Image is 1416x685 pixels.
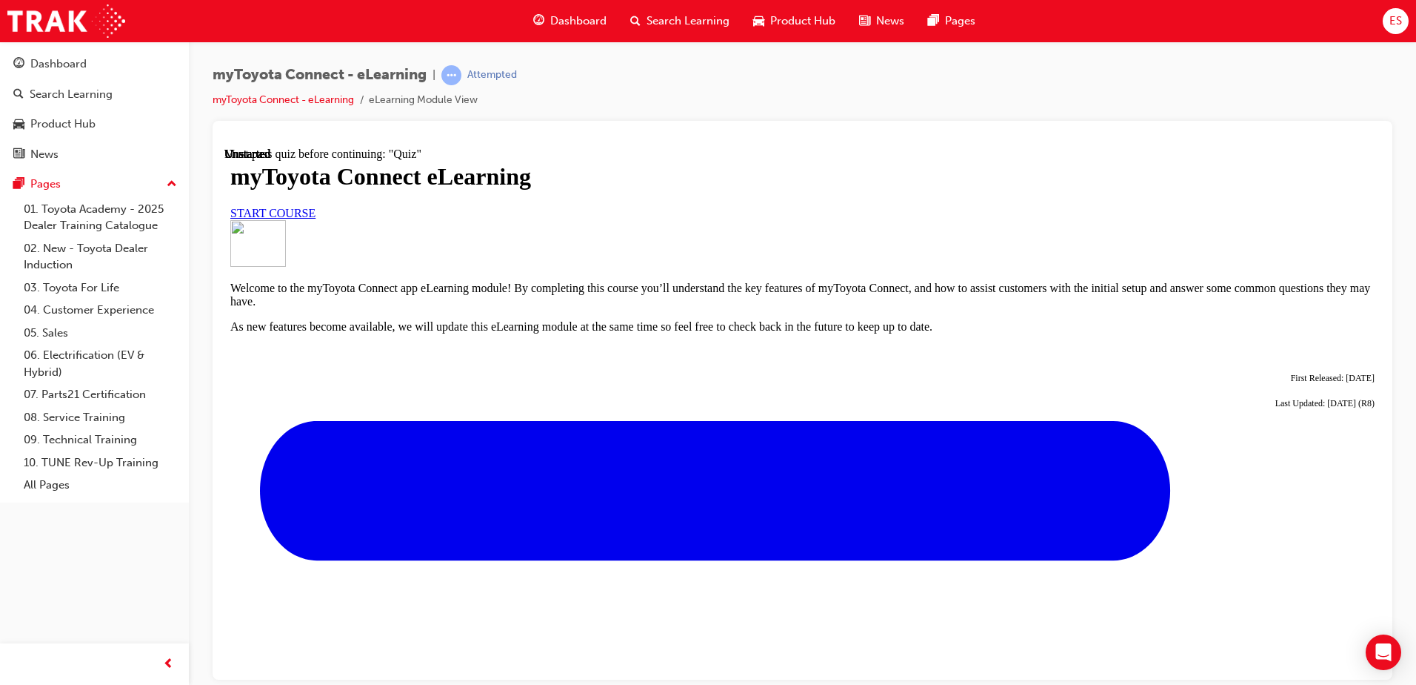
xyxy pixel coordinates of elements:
a: All Pages [18,474,183,497]
span: learningRecordVerb_ATTEMPT-icon [441,65,461,85]
span: car-icon [13,118,24,131]
h1: myToyota Connect eLearning [6,16,1150,43]
a: 01. Toyota Academy - 2025 Dealer Training Catalogue [18,198,183,237]
span: up-icon [167,175,177,194]
span: Last Updated: [DATE] (R8) [1051,251,1150,261]
a: Dashboard [6,50,183,78]
a: News [6,141,183,168]
a: START COURSE [6,59,91,72]
p: Welcome to the myToyota Connect app eLearning module! By completing this course you’ll understand... [6,134,1150,161]
a: 09. Technical Training [18,428,183,451]
span: search-icon [630,12,641,30]
span: myToyota Connect - eLearning [213,67,427,84]
span: pages-icon [928,12,939,30]
button: Pages [6,171,183,198]
a: 08. Service Training [18,406,183,429]
span: search-icon [13,88,24,102]
a: Product Hub [6,110,183,138]
a: 03. Toyota For Life [18,277,183,300]
a: 07. Parts21 Certification [18,383,183,406]
a: 05. Sales [18,322,183,345]
a: Search Learning [6,81,183,108]
div: Attempted [467,68,517,82]
span: guage-icon [13,58,24,71]
span: Dashboard [550,13,607,30]
a: guage-iconDashboard [521,6,618,36]
div: Search Learning [30,86,113,103]
button: DashboardSearch LearningProduct HubNews [6,47,183,171]
a: 06. Electrification (EV & Hybrid) [18,344,183,383]
span: news-icon [859,12,870,30]
span: | [433,67,435,84]
span: Product Hub [770,13,835,30]
a: search-iconSearch Learning [618,6,741,36]
a: pages-iconPages [916,6,987,36]
div: Dashboard [30,56,87,73]
span: news-icon [13,148,24,162]
a: news-iconNews [847,6,916,36]
span: News [876,13,904,30]
a: myToyota Connect - eLearning [213,93,354,106]
button: ES [1383,8,1409,34]
span: Search Learning [647,13,729,30]
div: News [30,146,59,163]
span: First Released: [DATE] [1066,225,1150,236]
span: pages-icon [13,178,24,191]
span: car-icon [753,12,764,30]
p: As new features become available, we will update this eLearning module at the same time so feel f... [6,173,1150,186]
a: 04. Customer Experience [18,299,183,322]
a: 02. New - Toyota Dealer Induction [18,237,183,277]
img: Trak [7,4,125,38]
span: ES [1389,13,1402,30]
li: eLearning Module View [369,92,478,109]
span: prev-icon [163,655,174,674]
div: Open Intercom Messenger [1366,635,1401,670]
span: guage-icon [533,12,544,30]
span: Pages [945,13,975,30]
div: Product Hub [30,116,96,133]
a: car-iconProduct Hub [741,6,847,36]
div: Pages [30,176,61,193]
a: 10. TUNE Rev-Up Training [18,451,183,474]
